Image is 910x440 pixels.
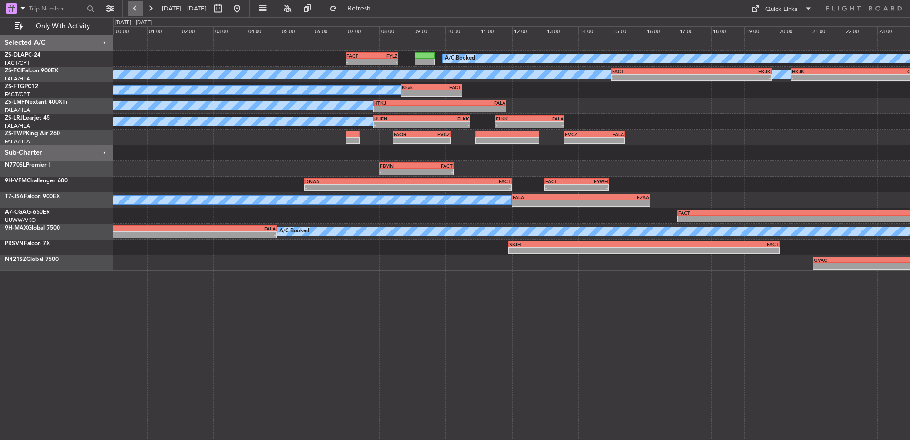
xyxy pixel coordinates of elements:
span: ZS-DLA [5,52,25,58]
div: 01:00 [147,26,180,35]
div: 10:00 [445,26,479,35]
div: - [577,185,608,190]
a: FACT/CPT [5,91,30,98]
div: Khak [402,84,431,90]
a: FACT/CPT [5,60,30,67]
div: FALA [118,226,276,231]
a: UUWW/VKO [5,217,36,224]
div: - [678,216,868,222]
span: Only With Activity [25,23,100,30]
div: HTKJ [374,100,440,106]
div: 00:00 [114,26,147,35]
div: HKJK [692,69,771,74]
div: 03:00 [213,26,247,35]
div: - [792,75,856,80]
div: FACT [346,53,372,59]
div: FVCZ [422,131,450,137]
div: - [118,232,276,238]
div: 14:00 [578,26,612,35]
div: 20:00 [778,26,811,35]
div: FACT [678,210,868,216]
div: FACT [408,179,511,184]
span: 9H-VFM [5,178,27,184]
div: FACT [644,241,779,247]
div: FACT [612,69,692,74]
div: 15:00 [612,26,645,35]
div: 04:00 [247,26,280,35]
div: - [594,138,624,143]
div: - [380,169,416,175]
span: PRSVN [5,241,24,247]
div: - [565,138,594,143]
a: FALA/HLA [5,75,30,82]
div: - [422,122,469,128]
div: FAOR [394,131,422,137]
div: SBJH [509,241,644,247]
div: A/C Booked [279,224,309,239]
div: 07:00 [346,26,379,35]
a: 9H-VFMChallenger 600 [5,178,68,184]
div: 06:00 [313,26,346,35]
div: DNAA [305,179,408,184]
button: Refresh [325,1,382,16]
span: ZS-FCI [5,68,22,74]
div: FACT [545,179,576,184]
span: Refresh [339,5,379,12]
div: - [509,248,644,253]
div: HUEN [374,116,422,121]
a: FALA/HLA [5,107,30,114]
a: ZS-FTGPC12 [5,84,38,90]
div: 08:00 [379,26,413,35]
div: - [374,122,422,128]
div: FZAA [581,194,649,200]
a: ZS-FCIFalcon 900EX [5,68,58,74]
div: FALA [513,194,581,200]
div: FALA [594,131,624,137]
a: A7-CGAG-650ER [5,210,50,215]
div: - [644,248,779,253]
div: - [814,263,880,269]
div: - [305,185,408,190]
div: 12:00 [512,26,545,35]
div: FALA [530,116,564,121]
a: ZS-DLAPC-24 [5,52,40,58]
div: 16:00 [645,26,678,35]
div: FLKK [496,116,530,121]
a: FALA/HLA [5,138,30,145]
div: FVCZ [565,131,594,137]
a: ZS-LRJLearjet 45 [5,115,50,121]
a: 9H-MAXGlobal 7500 [5,225,60,231]
div: - [692,75,771,80]
div: - [394,138,422,143]
div: - [408,185,511,190]
div: 18:00 [711,26,744,35]
span: [DATE] - [DATE] [162,4,207,13]
span: ZS-LMF [5,100,25,105]
div: - [422,138,450,143]
div: FACT [416,163,453,169]
button: Only With Activity [10,19,103,34]
div: - [440,106,505,112]
span: A7-CGA [5,210,27,215]
a: FALA/HLA [5,122,30,130]
div: FACT [431,84,461,90]
div: - [496,122,530,128]
a: ZS-TWPKing Air 260 [5,131,60,137]
span: ZS-FTG [5,84,24,90]
div: FALA [440,100,505,106]
div: - [545,185,576,190]
div: - [402,90,431,96]
span: ZS-LRJ [5,115,23,121]
a: N421SZGlobal 7500 [5,257,59,262]
div: [DATE] - [DATE] [115,19,152,27]
div: 19:00 [744,26,778,35]
span: T7-JSA [5,194,24,200]
div: - [513,200,581,206]
div: 13:00 [545,26,578,35]
div: 05:00 [280,26,313,35]
div: - [372,59,397,65]
div: FYWH [577,179,608,184]
div: GVAC [814,257,880,263]
div: FLKK [422,116,469,121]
span: N770SL [5,162,26,168]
